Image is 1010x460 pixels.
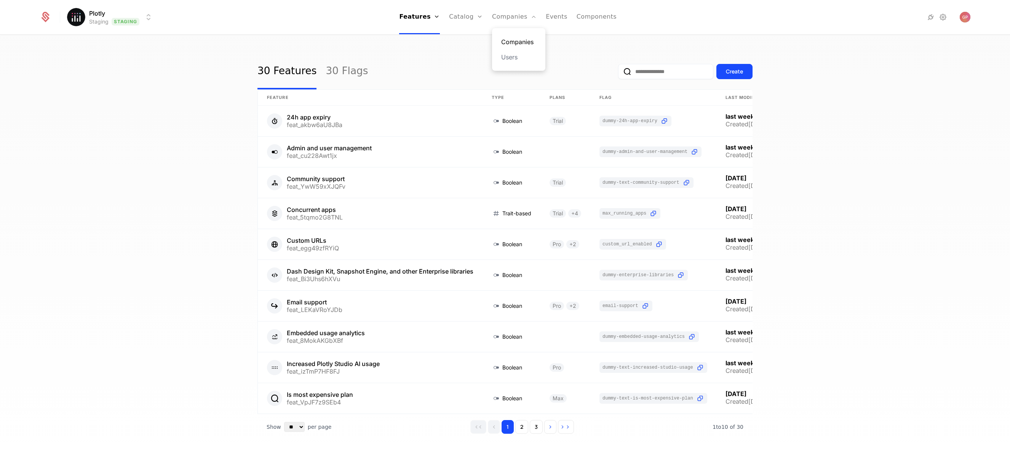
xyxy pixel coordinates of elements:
a: Companies [501,37,536,46]
button: Go to previous page [488,420,500,434]
a: 30 Flags [326,54,368,89]
button: Go to page 1 [502,420,514,434]
a: Integrations [926,13,935,22]
div: Create [726,68,743,75]
button: Go to page 3 [530,420,543,434]
span: Staging [112,18,139,25]
button: Go to first page [470,420,486,434]
span: per page [308,423,332,431]
div: Table pagination [257,414,753,440]
th: Plans [540,90,590,106]
button: Select environment [69,9,153,25]
th: Flag [590,90,716,106]
button: Create [716,64,753,79]
th: Last Modified [716,90,806,106]
a: Users [501,53,536,62]
th: Feature [258,90,483,106]
span: 1 to 10 of [713,424,737,430]
div: Page navigation [470,420,574,434]
button: Go to page 2 [515,420,528,434]
span: Show [267,423,281,431]
span: Plotly [89,9,105,18]
img: Gregory Paciga [960,12,970,22]
th: Type [483,90,540,106]
img: Plotly [67,8,85,26]
a: 30 Features [257,54,316,89]
span: 30 [713,424,743,430]
button: Go to next page [544,420,556,434]
a: Settings [938,13,948,22]
button: Open user button [960,12,970,22]
button: Go to last page [558,420,574,434]
select: Select page size [284,422,305,432]
div: Staging [89,18,109,25]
